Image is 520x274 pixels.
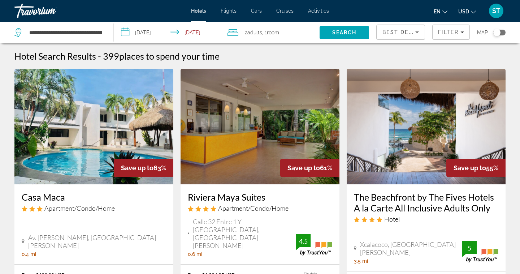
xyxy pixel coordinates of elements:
[188,192,332,202] a: Riviera Maya Suites
[191,8,206,14] a: Hotels
[29,27,103,38] input: Search hotel destination
[477,27,488,38] span: Map
[114,159,173,177] div: 63%
[22,192,166,202] a: Casa Maca
[119,51,220,61] span: places to spend your time
[434,9,441,14] span: en
[181,69,339,184] img: Riviera Maya Suites
[44,204,115,212] span: Apartment/Condo/Home
[354,258,368,264] span: 3.5 mi
[332,30,357,35] span: Search
[276,8,294,14] a: Cruises
[121,164,153,172] span: Save up to
[267,30,279,35] span: Room
[382,29,420,35] span: Best Deals
[188,204,332,212] div: 4 star Apartment
[245,27,262,38] span: 2
[247,30,262,35] span: Adults
[218,204,289,212] span: Apartment/Condo/Home
[287,164,320,172] span: Save up to
[296,234,332,256] img: TrustYou guest rating badge
[14,1,87,20] a: Travorium
[487,3,506,18] button: User Menu
[354,192,498,213] a: The Beachfront by The Fives Hotels A la Carte All Inclusive Adults Only
[14,69,173,184] img: Casa Maca
[360,240,462,256] span: Xcalacoco, [GEOGRAPHIC_DATA][PERSON_NAME]
[458,9,469,14] span: USD
[320,26,369,39] button: Search
[432,25,470,40] button: Filters
[384,215,400,223] span: Hotel
[492,7,500,14] span: ST
[462,244,477,252] div: 5
[220,22,320,43] button: Travelers: 2 adults, 0 children
[193,218,296,249] span: Calle 32 Entre 1 Y [GEOGRAPHIC_DATA], [GEOGRAPHIC_DATA][PERSON_NAME]
[308,8,329,14] a: Activities
[438,29,459,35] span: Filter
[347,69,506,184] img: The Beachfront by The Fives Hotels A la Carte All Inclusive Adults Only
[488,29,506,36] button: Toggle map
[114,22,220,43] button: Select check in and out date
[462,241,498,262] img: TrustYou guest rating badge
[354,215,498,223] div: 4 star Hotel
[262,27,279,38] span: , 1
[446,159,506,177] div: 55%
[22,251,36,257] span: 0.4 mi
[296,237,311,245] div: 4.5
[458,6,476,17] button: Change currency
[98,51,101,61] span: -
[22,204,166,212] div: 3 star Apartment
[454,164,486,172] span: Save up to
[251,8,262,14] a: Cars
[28,234,166,249] span: Av. [PERSON_NAME], [GEOGRAPHIC_DATA][PERSON_NAME]
[382,28,419,37] mat-select: Sort by
[221,8,237,14] a: Flights
[280,159,339,177] div: 61%
[188,251,202,257] span: 0.6 mi
[434,6,447,17] button: Change language
[14,51,96,61] h1: Hotel Search Results
[103,51,220,61] h2: 399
